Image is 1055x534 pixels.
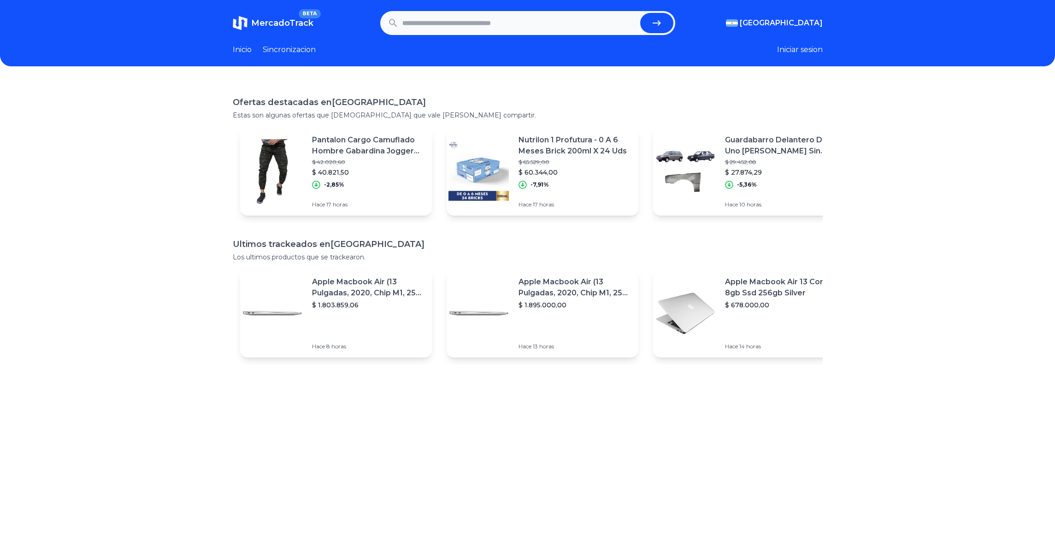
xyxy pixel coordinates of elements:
[519,300,631,310] p: $ 1.895.000,00
[299,9,320,18] span: BETA
[653,139,718,204] img: Featured image
[447,269,638,358] a: Featured imageApple Macbook Air (13 Pulgadas, 2020, Chip M1, 256 Gb De Ssd, 8 Gb De Ram) - Plata$...
[240,139,305,204] img: Featured image
[312,201,424,208] p: Hace 17 horas
[240,269,432,358] a: Featured imageApple Macbook Air (13 Pulgadas, 2020, Chip M1, 256 Gb De Ssd, 8 Gb De Ram) - Plata$...
[312,135,424,157] p: Pantalon Cargo Camuflado Hombre Gabardina Jogger Bolsillos
[324,181,344,188] p: -2,85%
[519,135,631,157] p: Nutrilon 1 Profutura - 0 A 6 Meses Brick 200ml X 24 Uds
[725,135,837,157] p: Guardabarro Delantero Duna Uno [PERSON_NAME] Sin Agujero
[447,281,511,346] img: Featured image
[519,201,631,208] p: Hace 17 horas
[519,158,631,166] p: $ 65.529,00
[725,300,837,310] p: $ 678.000,00
[653,281,718,346] img: Featured image
[530,181,549,188] p: -7,91%
[726,19,738,27] img: Argentina
[312,300,424,310] p: $ 1.803.859,06
[725,276,837,299] p: Apple Macbook Air 13 Core I5 8gb Ssd 256gb Silver
[233,44,252,55] a: Inicio
[740,18,823,29] span: [GEOGRAPHIC_DATA]
[251,18,313,28] span: MercadoTrack
[725,343,837,350] p: Hace 14 horas
[233,252,823,262] p: Los ultimos productos que se trackearon.
[653,269,845,358] a: Featured imageApple Macbook Air 13 Core I5 8gb Ssd 256gb Silver$ 678.000,00Hace 14 horas
[312,158,424,166] p: $ 42.020,60
[777,44,823,55] button: Iniciar sesion
[263,44,316,55] a: Sincronizacion
[653,127,845,216] a: Featured imageGuardabarro Delantero Duna Uno [PERSON_NAME] Sin Agujero$ 29.452,08$ 27.874,29-5,36...
[240,281,305,346] img: Featured image
[725,201,837,208] p: Hace 10 horas
[312,168,424,177] p: $ 40.821,50
[737,181,757,188] p: -5,36%
[233,111,823,120] p: Estas son algunas ofertas que [DEMOGRAPHIC_DATA] que vale [PERSON_NAME] compartir.
[233,16,313,30] a: MercadoTrackBETA
[519,343,631,350] p: Hace 13 horas
[312,276,424,299] p: Apple Macbook Air (13 Pulgadas, 2020, Chip M1, 256 Gb De Ssd, 8 Gb De Ram) - Plata
[240,127,432,216] a: Featured imagePantalon Cargo Camuflado Hombre Gabardina Jogger Bolsillos$ 42.020,60$ 40.821,50-2,...
[233,16,248,30] img: MercadoTrack
[519,276,631,299] p: Apple Macbook Air (13 Pulgadas, 2020, Chip M1, 256 Gb De Ssd, 8 Gb De Ram) - Plata
[312,343,424,350] p: Hace 8 horas
[233,96,823,109] h1: Ofertas destacadas en [GEOGRAPHIC_DATA]
[519,168,631,177] p: $ 60.344,00
[725,158,837,166] p: $ 29.452,08
[233,238,823,251] h1: Ultimos trackeados en [GEOGRAPHIC_DATA]
[726,18,823,29] button: [GEOGRAPHIC_DATA]
[447,127,638,216] a: Featured imageNutrilon 1 Profutura - 0 A 6 Meses Brick 200ml X 24 Uds$ 65.529,00$ 60.344,00-7,91%...
[725,168,837,177] p: $ 27.874,29
[447,139,511,204] img: Featured image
